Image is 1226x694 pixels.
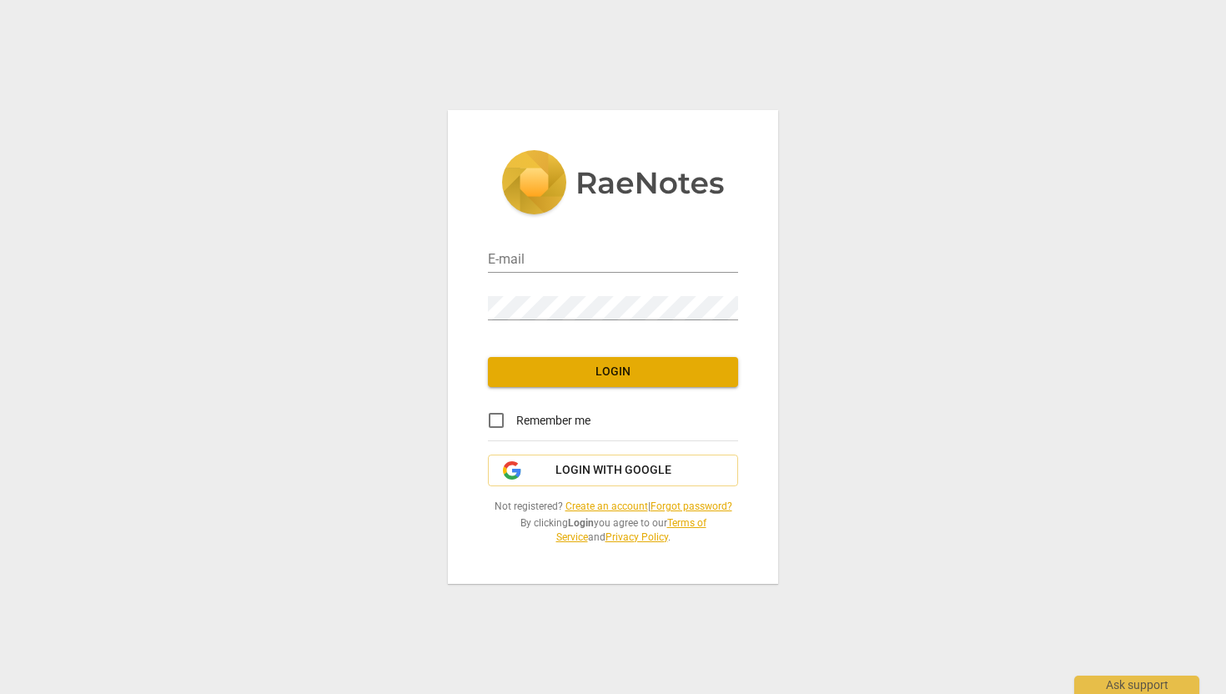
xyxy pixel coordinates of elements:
span: Login with Google [555,462,671,479]
span: By clicking you agree to our and . [488,516,738,544]
b: Login [568,517,594,529]
span: Remember me [516,412,590,430]
a: Create an account [565,500,648,512]
div: Ask support [1074,676,1199,694]
a: Terms of Service [556,517,706,543]
a: Forgot password? [651,500,732,512]
button: Login [488,357,738,387]
img: 5ac2273c67554f335776073100b6d88f.svg [501,150,725,219]
button: Login with Google [488,455,738,486]
span: Not registered? | [488,500,738,514]
a: Privacy Policy [605,531,668,543]
span: Login [501,364,725,380]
